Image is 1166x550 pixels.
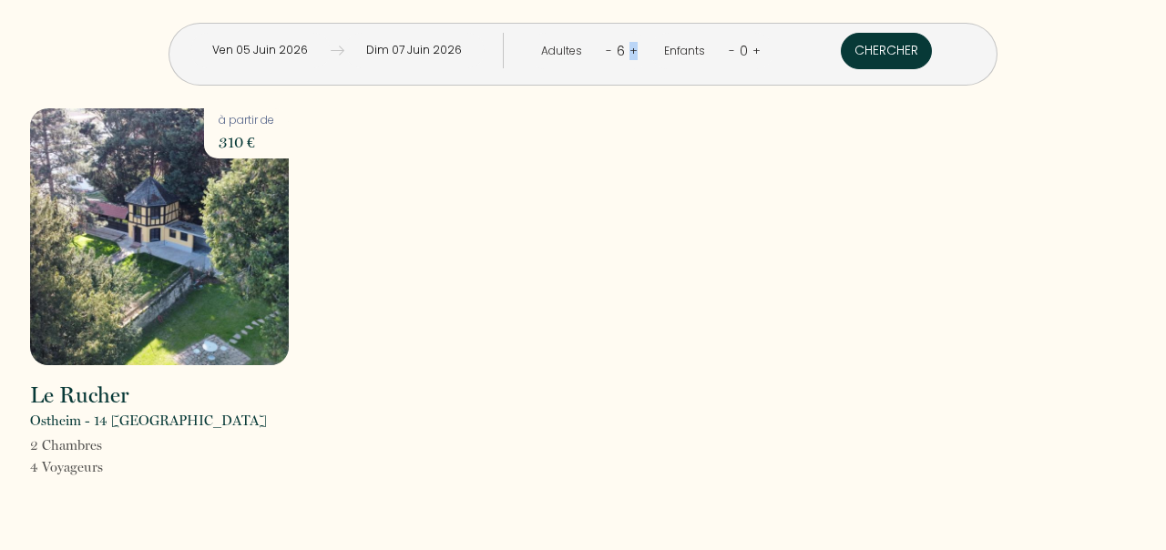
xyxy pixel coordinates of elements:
p: 310 € [219,129,274,155]
span: s [97,459,103,475]
div: 6 [612,36,629,66]
a: + [629,42,638,59]
h2: Le Rucher [30,384,128,406]
p: à partir de [219,112,274,129]
a: - [606,42,612,59]
img: rental-image [30,108,289,365]
span: s [97,437,102,453]
input: Départ [344,33,485,68]
button: Chercher [841,33,932,69]
img: guests [331,44,344,57]
div: Adultes [541,43,588,60]
p: 4 Voyageur [30,456,103,478]
div: 0 [735,36,752,66]
div: Enfants [664,43,711,60]
p: Ostheim - 14 [GEOGRAPHIC_DATA] [30,410,267,432]
input: Arrivée [190,33,331,68]
a: + [752,42,761,59]
a: - [729,42,735,59]
p: 2 Chambre [30,434,103,456]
